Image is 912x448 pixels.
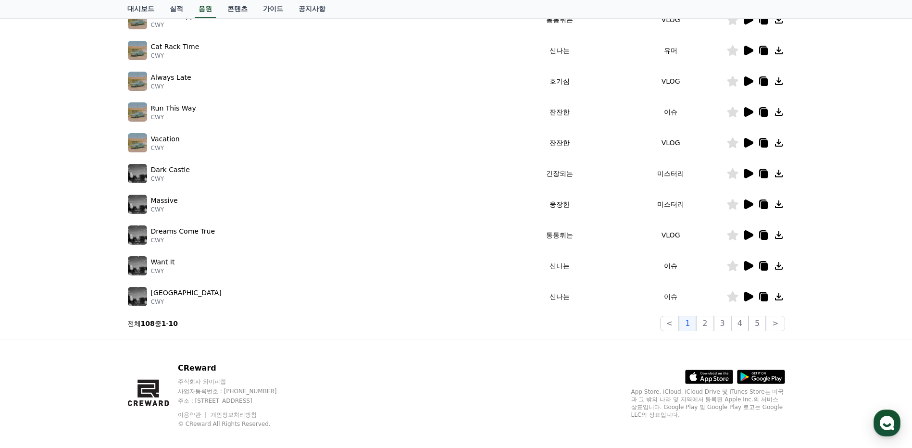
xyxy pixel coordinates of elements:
p: CWY [151,21,212,29]
img: music [128,256,147,275]
td: VLOG [615,4,726,35]
td: 통통튀는 [504,220,615,250]
strong: 1 [162,320,166,327]
p: Cat Rack Time [151,42,200,52]
p: CWY [151,113,196,121]
img: music [128,287,147,306]
td: VLOG [615,127,726,158]
a: 홈 [3,305,63,329]
img: music [128,225,147,245]
a: 대화 [63,305,124,329]
button: > [766,316,785,331]
button: 5 [749,316,766,331]
span: 대화 [88,320,100,327]
button: 3 [714,316,731,331]
p: Always Late [151,73,191,83]
td: 잔잔한 [504,97,615,127]
p: CWY [151,267,175,275]
td: VLOG [615,220,726,250]
a: 이용약관 [178,411,208,418]
strong: 108 [141,320,155,327]
p: [GEOGRAPHIC_DATA] [151,288,222,298]
td: 미스터리 [615,189,726,220]
td: 이슈 [615,281,726,312]
td: 호기심 [504,66,615,97]
p: CWY [151,298,222,306]
button: 2 [696,316,713,331]
td: 웅장한 [504,189,615,220]
td: 신나는 [504,250,615,281]
p: Dreams Come True [151,226,215,236]
td: 긴장되는 [504,158,615,189]
p: 전체 중 - [127,319,178,328]
td: 유머 [615,35,726,66]
p: 주식회사 와이피랩 [178,378,295,386]
p: Run This Way [151,103,196,113]
p: Dark Castle [151,165,190,175]
p: Want It [151,257,175,267]
td: 미스터리 [615,158,726,189]
p: CWY [151,175,190,183]
p: CWY [151,83,191,90]
p: App Store, iCloud, iCloud Drive 및 iTunes Store는 미국과 그 밖의 나라 및 지역에서 등록된 Apple Inc.의 서비스 상표입니다. Goo... [631,388,785,419]
img: music [128,195,147,214]
button: < [660,316,679,331]
img: music [128,10,147,29]
td: 신나는 [504,281,615,312]
img: music [128,133,147,152]
p: 주소 : [STREET_ADDRESS] [178,397,295,405]
p: CWY [151,236,215,244]
span: 홈 [30,319,36,327]
p: Vacation [151,134,180,144]
td: 통통튀는 [504,4,615,35]
span: 설정 [149,319,160,327]
button: 4 [731,316,749,331]
a: 개인정보처리방침 [211,411,257,418]
p: Massive [151,196,178,206]
strong: 10 [169,320,178,327]
p: 사업자등록번호 : [PHONE_NUMBER] [178,387,295,395]
img: music [128,72,147,91]
a: 설정 [124,305,185,329]
td: 이슈 [615,97,726,127]
p: © CReward All Rights Reserved. [178,420,295,428]
p: CReward [178,362,295,374]
td: 신나는 [504,35,615,66]
p: CWY [151,206,178,213]
td: VLOG [615,66,726,97]
td: 이슈 [615,250,726,281]
button: 1 [679,316,696,331]
p: CWY [151,144,180,152]
img: music [128,164,147,183]
img: music [128,102,147,122]
p: CWY [151,52,200,60]
img: music [128,41,147,60]
td: 잔잔한 [504,127,615,158]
